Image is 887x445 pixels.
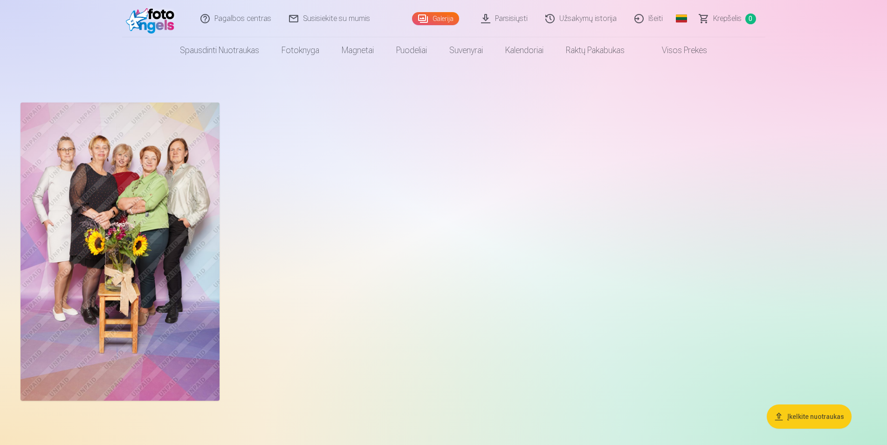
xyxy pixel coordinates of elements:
button: Įkelkite nuotraukas [767,404,852,429]
a: Kalendoriai [494,37,555,63]
a: Fotoknyga [270,37,330,63]
a: Suvenyrai [438,37,494,63]
a: Magnetai [330,37,385,63]
span: 0 [745,14,756,24]
img: /fa2 [126,4,179,34]
a: Puodeliai [385,37,438,63]
a: Visos prekės [636,37,718,63]
a: Raktų pakabukas [555,37,636,63]
a: Galerija [412,12,459,25]
a: Spausdinti nuotraukas [169,37,270,63]
span: Krepšelis [713,13,742,24]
